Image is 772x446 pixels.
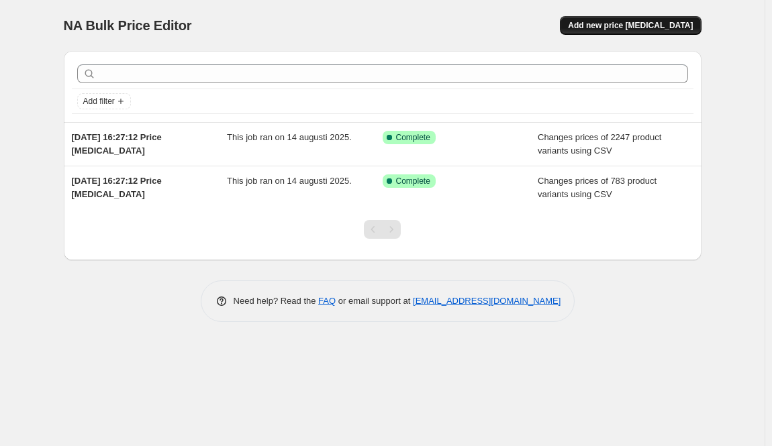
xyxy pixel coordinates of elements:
[72,132,162,156] span: [DATE] 16:27:12 Price [MEDICAL_DATA]
[227,176,352,186] span: This job ran on 14 augusti 2025.
[318,296,336,306] a: FAQ
[72,176,162,199] span: [DATE] 16:27:12 Price [MEDICAL_DATA]
[234,296,319,306] span: Need help? Read the
[83,96,115,107] span: Add filter
[538,132,661,156] span: Changes prices of 2247 product variants using CSV
[538,176,657,199] span: Changes prices of 783 product variants using CSV
[396,176,430,186] span: Complete
[413,296,561,306] a: [EMAIL_ADDRESS][DOMAIN_NAME]
[396,132,430,143] span: Complete
[560,16,701,35] button: Add new price [MEDICAL_DATA]
[336,296,413,306] span: or email support at
[64,18,192,33] span: NA Bulk Price Editor
[568,20,693,31] span: Add new price [MEDICAL_DATA]
[227,132,352,142] span: This job ran on 14 augusti 2025.
[77,93,131,109] button: Add filter
[364,220,401,239] nav: Pagination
